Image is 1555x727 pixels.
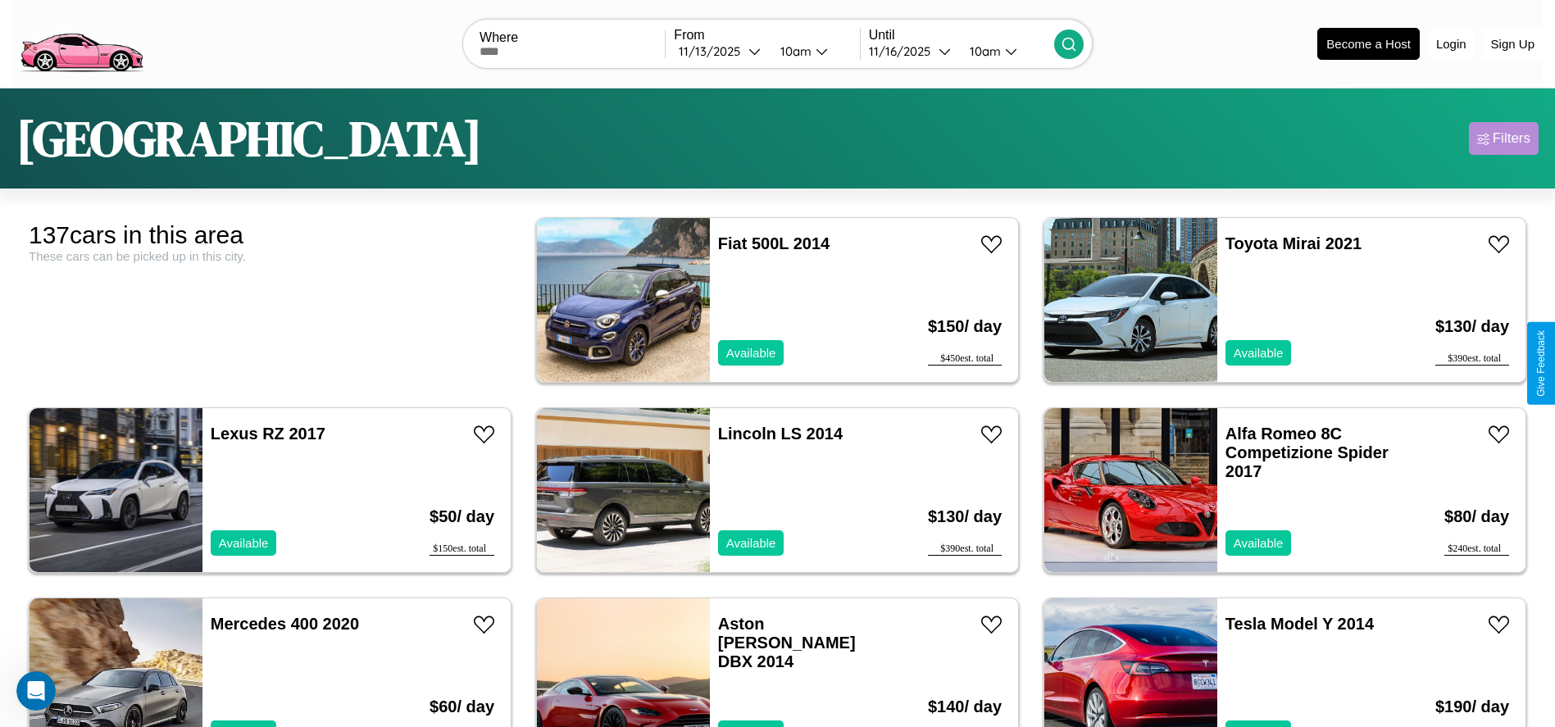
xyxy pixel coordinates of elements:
p: Available [726,532,776,554]
div: $ 240 est. total [1444,543,1509,556]
a: Toyota Mirai 2021 [1225,234,1362,252]
p: Available [726,342,776,364]
p: Available [1234,342,1284,364]
img: logo [12,8,150,76]
p: Available [1234,532,1284,554]
label: From [674,28,859,43]
div: 11 / 13 / 2025 [679,43,748,59]
a: Lexus RZ 2017 [211,425,325,443]
label: Where [480,30,665,45]
iframe: Intercom live chat [16,671,56,711]
h3: $ 50 / day [430,491,494,543]
h3: $ 130 / day [1435,301,1509,352]
a: Mercedes 400 2020 [211,615,359,633]
p: Available [219,532,269,554]
div: $ 450 est. total [928,352,1002,366]
button: Filters [1469,122,1539,155]
div: These cars can be picked up in this city. [29,249,512,263]
label: Until [869,28,1054,43]
h3: $ 130 / day [928,491,1002,543]
div: 10am [962,43,1005,59]
button: Login [1428,29,1475,59]
div: 137 cars in this area [29,221,512,249]
a: Fiat 500L 2014 [718,234,830,252]
a: Lincoln LS 2014 [718,425,843,443]
h1: [GEOGRAPHIC_DATA] [16,105,482,172]
div: $ 390 est. total [1435,352,1509,366]
a: Alfa Romeo 8C Competizione Spider 2017 [1225,425,1389,480]
a: Tesla Model Y 2014 [1225,615,1374,633]
div: 10am [772,43,816,59]
div: Filters [1493,130,1530,147]
div: 11 / 16 / 2025 [869,43,939,59]
div: $ 150 est. total [430,543,494,556]
button: 11/13/2025 [674,43,766,60]
div: $ 390 est. total [928,543,1002,556]
button: 10am [957,43,1054,60]
button: Sign Up [1483,29,1543,59]
a: Aston [PERSON_NAME] DBX 2014 [718,615,856,670]
h3: $ 80 / day [1444,491,1509,543]
button: Become a Host [1317,28,1420,60]
div: Give Feedback [1535,330,1547,397]
h3: $ 150 / day [928,301,1002,352]
button: 10am [767,43,860,60]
